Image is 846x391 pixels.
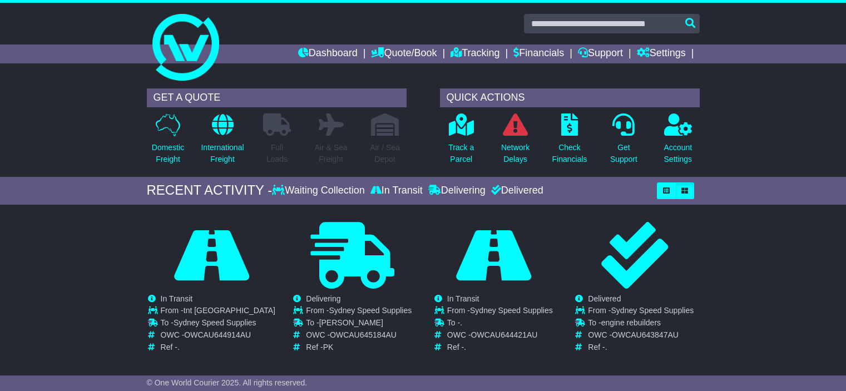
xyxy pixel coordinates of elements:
span: Delivered [588,294,621,303]
td: Ref - [161,343,275,352]
span: OWCAU644914AU [184,330,251,339]
span: . [460,318,462,327]
span: engine rebuilders [601,318,661,327]
span: Sydney Speed Supplies [329,306,412,315]
span: . [464,343,466,352]
td: To - [306,318,412,330]
div: Waiting Collection [272,185,367,197]
a: CheckFinancials [552,113,588,171]
a: Tracking [451,44,499,63]
p: Network Delays [501,142,530,165]
td: Ref - [306,343,412,352]
span: [PERSON_NAME] [319,318,383,327]
p: Air / Sea Depot [370,142,400,165]
a: InternationalFreight [200,113,244,171]
td: From - [588,306,694,318]
span: Delivering [306,294,340,303]
td: OWC - [588,330,694,343]
div: Delivered [488,185,543,197]
span: © One World Courier 2025. All rights reserved. [147,378,308,387]
p: International Freight [201,142,244,165]
td: Ref - [588,343,694,352]
td: To - [161,318,275,330]
div: Delivering [426,185,488,197]
div: GET A QUOTE [147,88,407,107]
a: AccountSettings [664,113,693,171]
span: Sydney Speed Supplies [174,318,256,327]
td: OWC - [161,330,275,343]
td: OWC - [306,330,412,343]
p: Get Support [610,142,637,165]
p: Full Loads [263,142,291,165]
a: Support [578,44,623,63]
a: Quote/Book [371,44,437,63]
a: Dashboard [298,44,358,63]
td: From - [306,306,412,318]
a: DomesticFreight [151,113,185,171]
a: Settings [637,44,686,63]
span: In Transit [447,294,479,303]
span: OWCAU643847AU [612,330,679,339]
div: QUICK ACTIONS [440,88,700,107]
a: NetworkDelays [501,113,530,171]
td: Ref - [447,343,553,352]
span: . [177,343,180,352]
td: From - [447,306,553,318]
span: OWCAU645184AU [330,330,397,339]
span: OWCAU644421AU [471,330,538,339]
p: Track a Parcel [448,142,474,165]
div: RECENT ACTIVITY - [147,182,273,199]
span: Sydney Speed Supplies [470,306,553,315]
p: Domestic Freight [152,142,184,165]
span: In Transit [161,294,193,303]
span: Sydney Speed Supplies [611,306,694,315]
p: Check Financials [552,142,587,165]
a: GetSupport [610,113,638,171]
td: To - [447,318,553,330]
div: In Transit [368,185,426,197]
p: Air & Sea Freight [314,142,347,165]
span: tnt [GEOGRAPHIC_DATA] [184,306,275,315]
td: OWC - [447,330,553,343]
a: Track aParcel [448,113,474,171]
td: From - [161,306,275,318]
a: Financials [513,44,564,63]
td: To - [588,318,694,330]
p: Account Settings [664,142,692,165]
span: . [605,343,607,352]
span: PK [323,343,334,352]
